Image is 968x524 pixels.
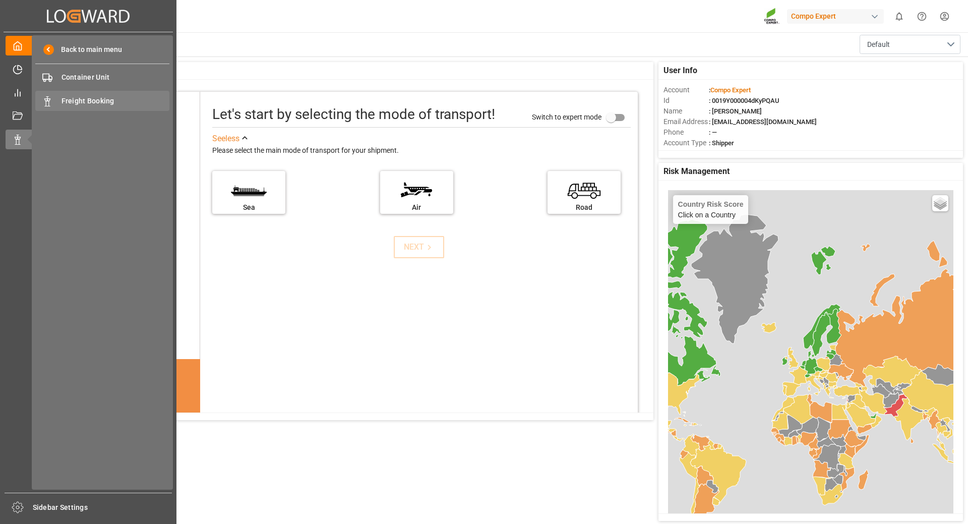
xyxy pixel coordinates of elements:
[888,5,911,28] button: show 0 new notifications
[6,36,171,55] a: My Cockpit
[217,202,280,213] div: Sea
[678,200,744,208] h4: Country Risk Score
[663,138,709,148] span: Account Type
[709,129,717,136] span: : —
[663,85,709,95] span: Account
[860,35,960,54] button: open menu
[867,39,890,50] span: Default
[663,65,697,77] span: User Info
[6,59,171,79] a: Timeslot Management
[709,107,762,115] span: : [PERSON_NAME]
[212,104,495,125] div: Let's start by selecting the mode of transport!
[932,195,948,211] a: Layers
[54,44,122,55] span: Back to main menu
[62,96,170,106] span: Freight Booking
[678,200,744,219] div: Click on a Country
[787,7,888,26] button: Compo Expert
[404,241,435,253] div: NEXT
[663,95,709,106] span: Id
[212,133,239,145] div: See less
[710,86,751,94] span: Compo Expert
[385,202,448,213] div: Air
[212,145,631,157] div: Please select the main mode of transport for your shipment.
[709,118,817,126] span: : [EMAIL_ADDRESS][DOMAIN_NAME]
[553,202,616,213] div: Road
[62,72,170,83] span: Container Unit
[663,165,730,178] span: Risk Management
[911,5,933,28] button: Help Center
[532,112,601,121] span: Switch to expert mode
[663,106,709,117] span: Name
[663,117,709,127] span: Email Address
[787,9,884,24] div: Compo Expert
[35,91,169,110] a: Freight Booking
[35,68,169,87] a: Container Unit
[709,97,779,104] span: : 0019Y000004dKyPQAU
[764,8,780,25] img: Screenshot%202023-09-29%20at%2010.02.21.png_1712312052.png
[709,139,734,147] span: : Shipper
[33,502,172,513] span: Sidebar Settings
[394,236,444,258] button: NEXT
[663,127,709,138] span: Phone
[709,86,751,94] span: :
